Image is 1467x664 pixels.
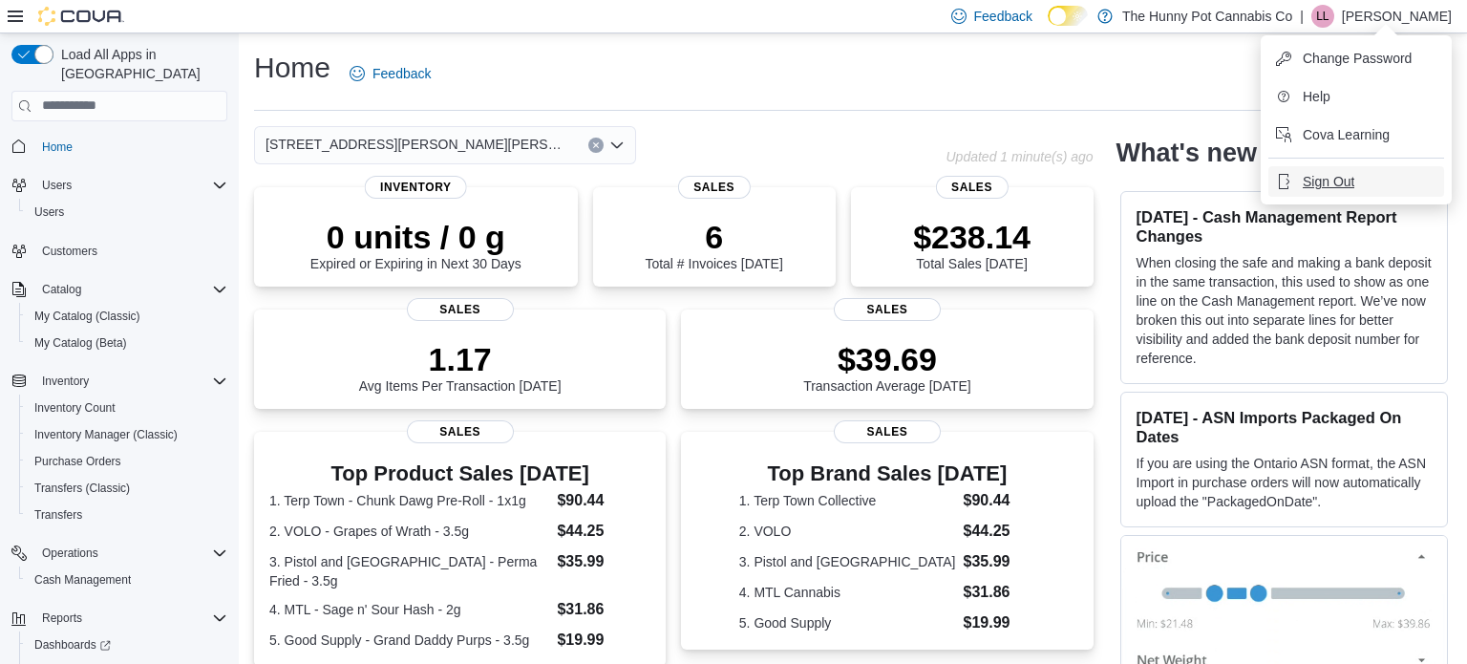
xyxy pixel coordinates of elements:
span: Catalog [34,278,227,301]
button: Reports [34,607,90,630]
span: Change Password [1303,49,1412,68]
button: Operations [34,542,106,565]
span: Dark Mode [1048,26,1049,27]
span: Cova Learning [1303,125,1390,144]
span: Cash Management [27,568,227,591]
span: Inventory [34,370,227,393]
span: Catalog [42,282,81,297]
dt: 4. MTL - Sage n' Sour Hash - 2g [269,600,549,619]
span: Transfers [27,503,227,526]
span: Sales [407,298,514,321]
input: Dark Mode [1048,6,1088,26]
button: Reports [4,605,235,632]
h3: Top Product Sales [DATE] [269,462,650,485]
dd: $44.25 [557,520,650,543]
a: Customers [34,240,105,263]
div: Transaction Average [DATE] [803,340,971,394]
h3: [DATE] - ASN Imports Packaged On Dates [1137,408,1432,446]
dd: $19.99 [963,611,1035,634]
span: Users [42,178,72,193]
span: Users [34,204,64,220]
span: Transfers [34,507,82,523]
span: Inventory Count [34,400,116,416]
span: Dashboards [34,637,111,653]
dd: $90.44 [963,489,1035,512]
p: When closing the safe and making a bank deposit in the same transaction, this used to show as one... [1137,253,1432,368]
dd: $31.86 [557,598,650,621]
span: Operations [42,546,98,561]
dd: $35.99 [557,550,650,573]
span: Purchase Orders [34,454,121,469]
button: Inventory [34,370,96,393]
a: Users [27,201,72,224]
span: Sales [935,176,1008,199]
span: My Catalog (Beta) [27,332,227,354]
span: Load All Apps in [GEOGRAPHIC_DATA] [53,45,227,83]
div: Laura Laskoski [1311,5,1334,28]
h3: [DATE] - Cash Management Report Changes [1137,207,1432,246]
p: If you are using the Ontario ASN format, the ASN Import in purchase orders will now automatically... [1137,454,1432,511]
h2: What's new [1116,138,1257,168]
button: Users [4,172,235,199]
span: Home [34,135,227,159]
span: Transfers (Classic) [27,477,227,500]
button: Inventory [4,368,235,395]
button: Catalog [4,276,235,303]
button: Clear input [588,138,604,153]
a: My Catalog (Classic) [27,305,148,328]
p: $238.14 [913,218,1031,256]
a: Home [34,136,80,159]
a: Cash Management [27,568,138,591]
p: 1.17 [359,340,562,378]
button: Sign Out [1268,166,1444,197]
span: Dashboards [27,633,227,656]
dt: 2. VOLO [739,522,956,541]
div: Avg Items Per Transaction [DATE] [359,340,562,394]
span: Sign Out [1303,172,1354,191]
span: [STREET_ADDRESS][PERSON_NAME][PERSON_NAME] [266,133,569,156]
dt: 3. Pistol and [GEOGRAPHIC_DATA] [739,552,956,571]
span: Inventory Manager (Classic) [27,423,227,446]
span: Sales [678,176,751,199]
button: Customers [4,237,235,265]
span: Inventory Manager (Classic) [34,427,178,442]
button: Help [1268,81,1444,112]
span: Customers [42,244,97,259]
span: Sales [407,420,514,443]
dd: $35.99 [963,550,1035,573]
a: Inventory Count [27,396,123,419]
dt: 1. Terp Town Collective [739,491,956,510]
span: Cash Management [34,572,131,588]
dt: 2. VOLO - Grapes of Wrath - 3.5g [269,522,549,541]
button: My Catalog (Beta) [19,330,235,356]
span: Sales [834,420,941,443]
span: LL [1316,5,1329,28]
span: Help [1303,87,1330,106]
img: Cova [38,7,124,26]
button: Inventory Manager (Classic) [19,421,235,448]
a: Inventory Manager (Classic) [27,423,185,446]
span: Reports [42,610,82,626]
span: Users [34,174,227,197]
span: Home [42,139,73,155]
span: Customers [34,239,227,263]
span: My Catalog (Classic) [27,305,227,328]
span: Reports [34,607,227,630]
span: Purchase Orders [27,450,227,473]
button: Transfers [19,502,235,528]
a: Purchase Orders [27,450,129,473]
a: Feedback [342,54,438,93]
p: 0 units / 0 g [310,218,521,256]
dt: 1. Terp Town - Chunk Dawg Pre-Roll - 1x1g [269,491,549,510]
button: Change Password [1268,43,1444,74]
span: Sales [834,298,941,321]
a: Transfers (Classic) [27,477,138,500]
button: Operations [4,540,235,567]
button: Cash Management [19,567,235,593]
span: My Catalog (Classic) [34,309,140,324]
dd: $90.44 [557,489,650,512]
button: Users [34,174,79,197]
span: Transfers (Classic) [34,481,130,496]
p: | [1300,5,1304,28]
span: Feedback [372,64,431,83]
